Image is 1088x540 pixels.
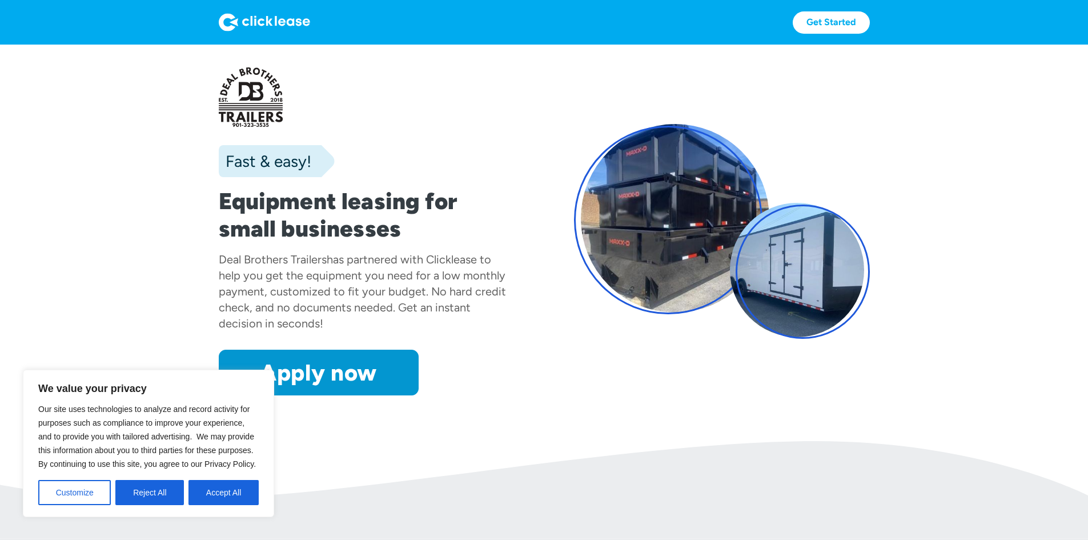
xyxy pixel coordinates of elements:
[23,370,274,517] div: We value your privacy
[219,187,515,242] h1: Equipment leasing for small businesses
[38,480,111,505] button: Customize
[219,253,327,266] div: Deal Brothers Trailers
[219,13,310,31] img: Logo
[188,480,259,505] button: Accept All
[38,405,256,469] span: Our site uses technologies to analyze and record activity for purposes such as compliance to impr...
[38,382,259,395] p: We value your privacy
[219,253,506,330] div: has partnered with Clicklease to help you get the equipment you need for a low monthly payment, c...
[793,11,870,34] a: Get Started
[219,350,419,395] a: Apply now
[115,480,184,505] button: Reject All
[219,150,311,173] div: Fast & easy!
